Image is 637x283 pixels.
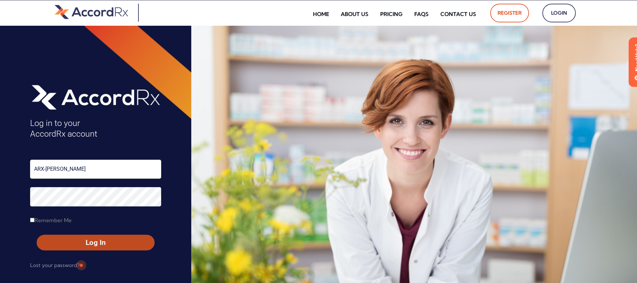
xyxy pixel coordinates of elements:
label: Remember Me [30,215,72,226]
input: Username or Email Address [30,160,161,179]
a: About Us [336,6,374,22]
a: Login [542,4,576,22]
a: Register [490,4,529,22]
a: Pricing [375,6,408,22]
h4: Log in to your AccordRx account [30,118,161,140]
img: AccordRx_logo_header_white [30,83,161,111]
a: Contact Us [435,6,481,22]
span: Login [550,8,568,18]
button: Log In [37,235,154,251]
a: Lost your password? [30,260,80,271]
input: Remember Me [30,218,34,222]
img: default-logo [55,4,128,20]
span: Log In [43,238,148,248]
a: FAQs [409,6,434,22]
a: Home [308,6,334,22]
span: Register [498,8,522,18]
